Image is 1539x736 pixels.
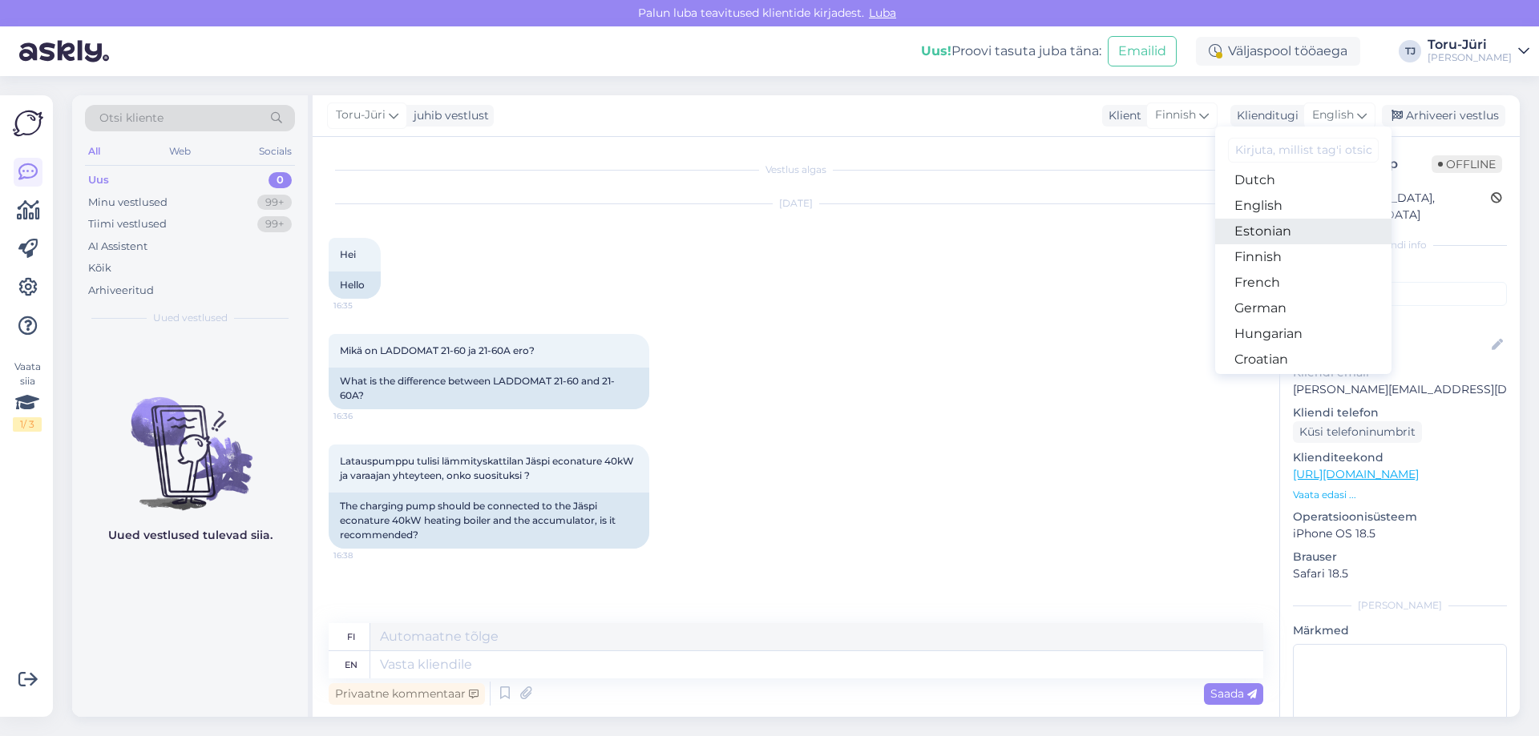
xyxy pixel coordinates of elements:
p: Kliendi telefon [1293,404,1507,421]
a: Finnish [1215,244,1392,270]
div: AI Assistent [88,239,147,255]
p: Safari 18.5 [1293,565,1507,582]
span: Luba [864,6,901,20]
div: Vaata siia [13,360,42,432]
div: en [345,651,357,678]
p: Kliendi email [1293,364,1507,381]
div: Uus [88,172,109,188]
span: Mikä on LADDOMAT 21-60 ja 21-60A ero? [340,344,535,356]
a: Croatian [1215,347,1392,372]
div: fi [347,623,355,650]
span: Toru-Jüri [336,107,386,124]
p: [PERSON_NAME][EMAIL_ADDRESS][DOMAIN_NAME] [1293,381,1507,398]
div: Socials [256,141,295,162]
div: Kliendi info [1293,238,1507,252]
span: Saada [1210,686,1257,701]
p: Brauser [1293,549,1507,565]
input: Lisa tag [1293,282,1507,306]
input: Lisa nimi [1294,336,1489,354]
a: [URL][DOMAIN_NAME] [1293,467,1419,481]
p: Uued vestlused tulevad siia. [108,527,273,544]
div: [DATE] [329,196,1263,211]
div: [PERSON_NAME] [1428,51,1512,64]
span: Finnish [1155,107,1196,124]
a: German [1215,296,1392,321]
div: Proovi tasuta juba täna: [921,42,1101,61]
a: Toru-Jüri[PERSON_NAME] [1428,38,1529,64]
div: 1 / 3 [13,417,42,432]
div: 99+ [257,216,292,232]
p: iPhone OS 18.5 [1293,525,1507,542]
div: Privaatne kommentaar [329,683,485,705]
div: Web [166,141,194,162]
span: Uued vestlused [153,311,228,325]
div: Väljaspool tööaega [1196,37,1360,66]
div: Toru-Jüri [1428,38,1512,51]
div: Tiimi vestlused [88,216,167,232]
div: TJ [1399,40,1421,62]
img: Askly Logo [13,108,43,139]
span: Otsi kliente [99,110,164,127]
div: [GEOGRAPHIC_DATA], [GEOGRAPHIC_DATA] [1298,190,1491,223]
input: Kirjuta, millist tag'i otsid [1228,138,1379,163]
div: Klienditugi [1230,107,1299,124]
a: Hungarian [1215,321,1392,347]
span: Offline [1432,155,1502,173]
div: Arhiveeri vestlus [1382,105,1505,127]
div: Kõik [88,260,111,276]
div: The charging pump should be connected to the Jäspi econature 40kW heating boiler and the accumula... [329,493,649,549]
div: 0 [269,172,292,188]
div: Vestlus algas [329,163,1263,177]
div: What is the difference between LADDOMAT 21-60 and 21-60A? [329,368,649,409]
div: Arhiveeritud [88,283,154,299]
p: Märkmed [1293,622,1507,639]
div: Hello [329,271,381,299]
div: Klient [1102,107,1141,124]
p: Vaata edasi ... [1293,488,1507,502]
span: 16:38 [333,549,394,561]
div: [PERSON_NAME] [1293,598,1507,613]
a: Dutch [1215,167,1392,193]
div: Minu vestlused [88,195,168,211]
span: Hei [340,248,356,260]
p: Klienditeekond [1293,449,1507,466]
span: 16:36 [333,410,394,422]
p: Kliendi tag'id [1293,262,1507,279]
p: Operatsioonisüsteem [1293,509,1507,525]
div: 99+ [257,195,292,211]
div: Küsi telefoninumbrit [1293,421,1422,443]
img: No chats [72,368,308,513]
p: Kliendi nimi [1293,312,1507,329]
button: Emailid [1108,36,1177,66]
span: English [1312,107,1354,124]
span: 16:35 [333,300,394,312]
span: Latauspumppu tulisi lämmityskattilan Jäspi econature 40kW ja varaajan yhteyteen, onko suosituksi ? [340,455,636,481]
b: Uus! [921,43,951,58]
a: English [1215,193,1392,219]
a: Estonian [1215,219,1392,244]
div: All [85,141,103,162]
div: juhib vestlust [407,107,489,124]
a: French [1215,270,1392,296]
